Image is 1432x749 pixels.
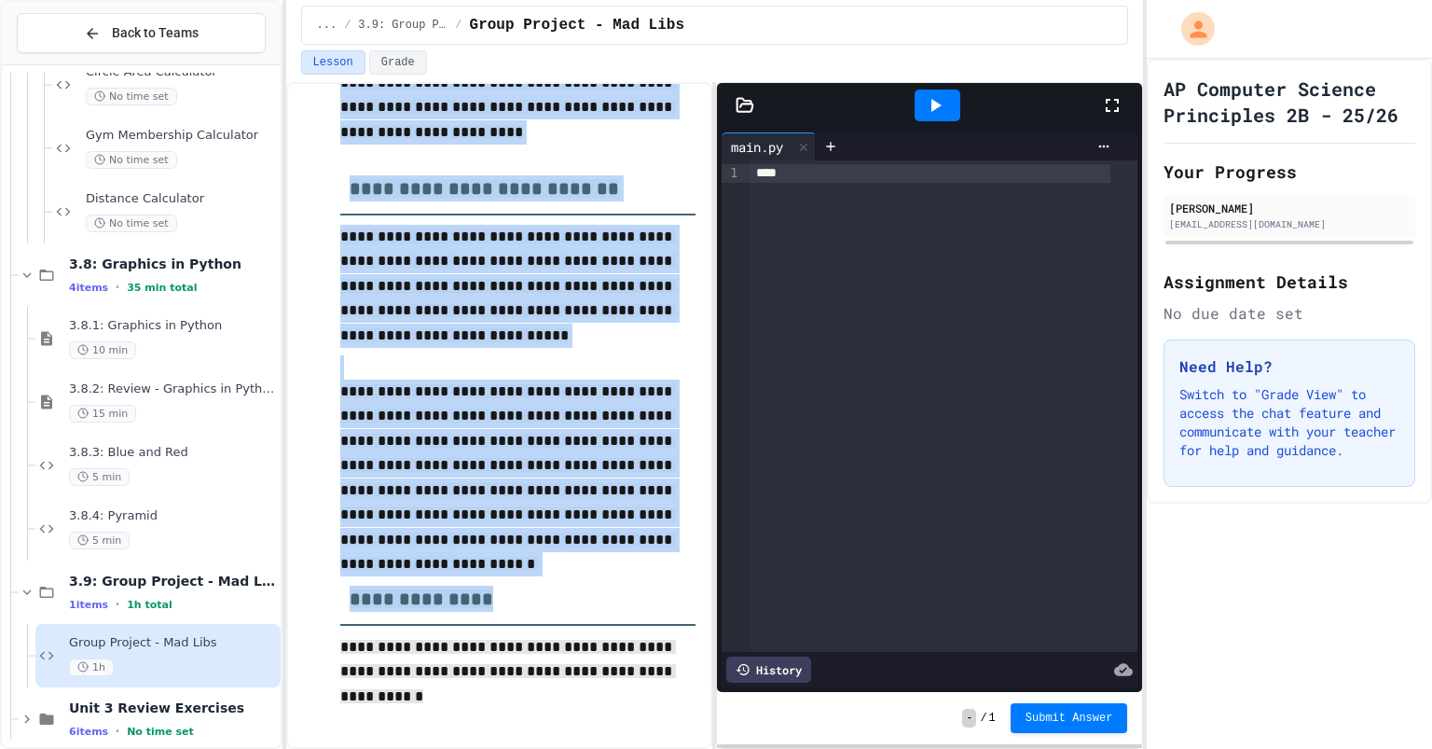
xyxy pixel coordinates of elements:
h1: AP Computer Science Principles 2B - 25/26 [1163,76,1415,128]
span: 3.8.3: Blue and Red [69,445,277,461]
span: Gym Membership Calculator [86,128,277,144]
span: 1 items [69,599,108,611]
span: / [980,711,986,726]
span: No time set [127,726,194,738]
span: 3.9: Group Project - Mad Libs [69,573,277,589]
span: 35 min total [127,282,197,294]
span: 1h total [127,599,172,611]
h2: Assignment Details [1163,269,1415,295]
span: No time set [86,151,177,169]
span: 3.9: Group Project - Mad Libs [358,18,447,33]
span: / [455,18,461,33]
button: Back to Teams [17,13,266,53]
button: Grade [369,50,427,75]
span: 3.8.4: Pyramid [69,508,277,524]
button: Lesson [301,50,365,75]
span: 1 [989,711,996,726]
span: 6 items [69,726,108,738]
span: 4 items [69,282,108,294]
span: 10 min [69,341,136,359]
span: 3.8: Graphics in Python [69,256,277,272]
div: main.py [722,137,792,157]
span: Back to Teams [112,23,199,43]
span: Unit 3 Review Exercises [69,700,277,716]
span: 5 min [69,468,130,486]
div: My Account [1162,7,1219,50]
span: ... [317,18,337,33]
h3: Need Help? [1179,355,1399,378]
div: [PERSON_NAME] [1169,200,1410,216]
p: Switch to "Grade View" to access the chat feature and communicate with your teacher for help and ... [1179,385,1399,460]
span: No time set [86,215,177,232]
span: Group Project - Mad Libs [470,14,684,36]
span: - [962,709,976,728]
div: No due date set [1163,302,1415,325]
span: 5 min [69,532,130,549]
span: 3.8.2: Review - Graphics in Python [69,381,277,397]
div: main.py [722,132,816,160]
h2: Your Progress [1163,159,1415,185]
span: • [116,724,119,739]
span: Distance Calculator [86,191,277,207]
span: Circle Area Calculator [86,64,277,80]
span: • [116,280,119,295]
button: Submit Answer [1011,703,1128,733]
span: • [116,597,119,612]
span: No time set [86,88,177,105]
span: / [344,18,351,33]
div: [EMAIL_ADDRESS][DOMAIN_NAME] [1169,217,1410,231]
span: 1h [69,659,114,676]
span: 3.8.1: Graphics in Python [69,318,277,334]
div: 1 [722,164,740,183]
span: Submit Answer [1026,711,1113,726]
div: History [726,657,811,683]
span: Group Project - Mad Libs [69,635,277,651]
span: 15 min [69,405,136,423]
